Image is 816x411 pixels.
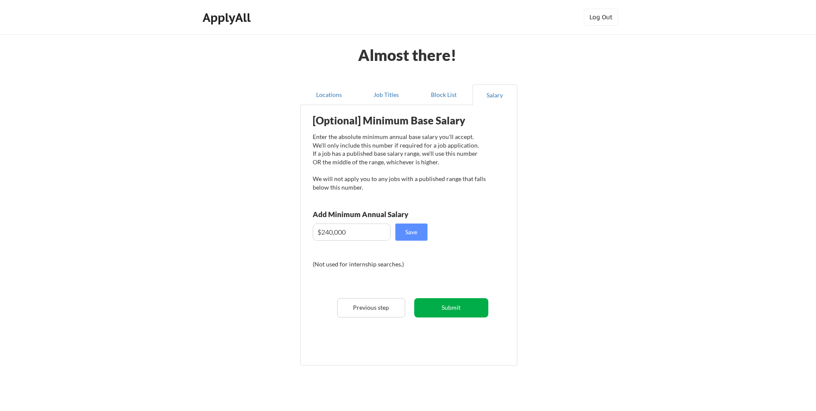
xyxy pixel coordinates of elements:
[313,211,446,218] div: Add Minimum Annual Salary
[313,133,486,191] div: Enter the absolute minimum annual base salary you'll accept. We'll only include this number if re...
[313,260,429,269] div: (Not used for internship searches.)
[395,224,427,241] button: Save
[348,47,467,63] div: Almost there!
[472,85,517,105] button: Salary
[313,224,391,241] input: E.g. $100,000
[415,85,472,105] button: Block List
[358,85,415,105] button: Job Titles
[313,115,486,126] div: [Optional] Minimum Base Salary
[300,85,358,105] button: Locations
[337,298,405,317] button: Previous step
[414,298,488,317] button: Submit
[203,10,253,25] div: ApplyAll
[584,9,618,26] button: Log Out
